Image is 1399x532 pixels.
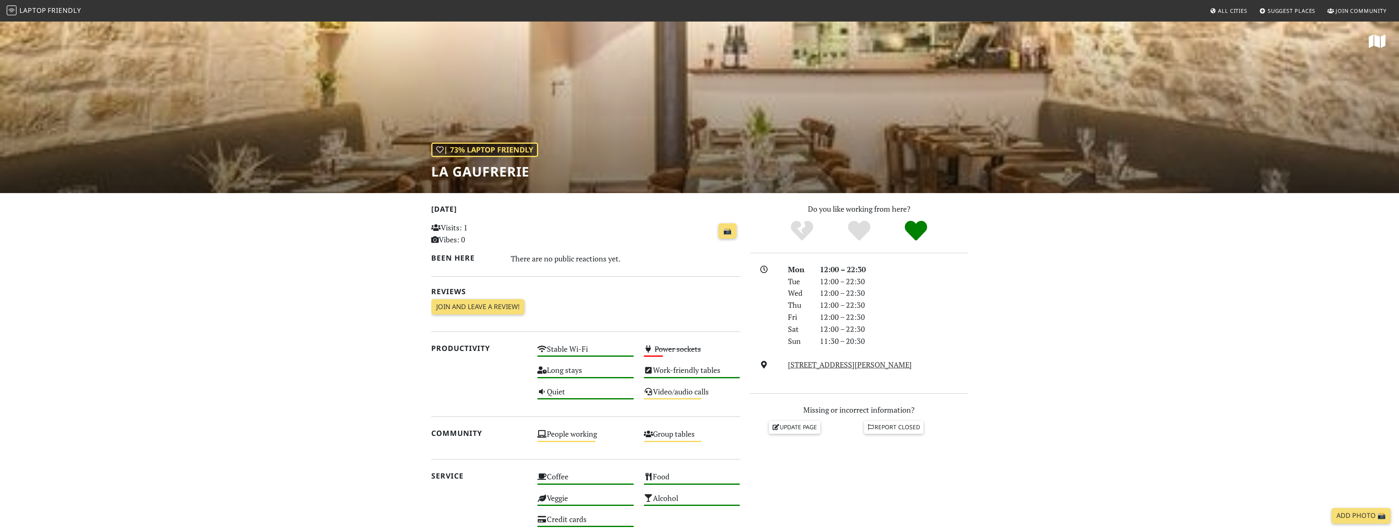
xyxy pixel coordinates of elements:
[815,299,973,311] div: 12:00 – 22:30
[1206,3,1251,18] a: All Cities
[1336,7,1387,15] span: Join Community
[718,223,737,239] a: 📸
[1218,7,1247,15] span: All Cities
[639,470,745,491] div: Food
[783,264,814,276] div: Mon
[788,360,912,370] a: [STREET_ADDRESS][PERSON_NAME]
[1324,3,1390,18] a: Join Community
[431,164,538,179] h1: La Gaufrerie
[639,427,745,448] div: Group tables
[7,5,17,15] img: LaptopFriendly
[431,429,528,438] h2: Community
[639,491,745,513] div: Alcohol
[783,311,814,323] div: Fri
[639,363,745,384] div: Work-friendly tables
[511,252,740,265] div: There are no public reactions yet.
[750,404,968,416] p: Missing or incorrect information?
[783,287,814,299] div: Wed
[815,311,973,323] div: 12:00 – 22:30
[532,342,639,363] div: Stable Wi-Fi
[532,427,639,448] div: People working
[783,276,814,288] div: Tue
[655,344,701,354] s: Power sockets
[1256,3,1319,18] a: Suggest Places
[639,385,745,406] div: Video/audio calls
[532,385,639,406] div: Quiet
[431,344,528,353] h2: Productivity
[783,323,814,335] div: Sat
[532,491,639,513] div: Veggie
[815,287,973,299] div: 12:00 – 22:30
[431,254,501,262] h2: Been here
[1331,508,1391,524] a: Add Photo 📸
[887,220,945,242] div: Definitely!
[431,299,524,315] a: Join and leave a review!
[431,287,740,296] h2: Reviews
[769,421,820,433] a: Update page
[783,335,814,347] div: Sun
[532,363,639,384] div: Long stays
[431,143,538,157] div: | 73% Laptop Friendly
[431,222,528,246] p: Visits: 1 Vibes: 0
[831,220,888,242] div: Yes
[19,6,46,15] span: Laptop
[815,276,973,288] div: 12:00 – 22:30
[783,299,814,311] div: Thu
[48,6,81,15] span: Friendly
[815,264,973,276] div: 12:00 – 22:30
[431,472,528,480] h2: Service
[431,205,740,217] h2: [DATE]
[864,421,924,433] a: Report closed
[532,470,639,491] div: Coffee
[750,203,968,215] p: Do you like working from here?
[7,4,81,18] a: LaptopFriendly LaptopFriendly
[815,323,973,335] div: 12:00 – 22:30
[773,220,831,242] div: No
[1268,7,1316,15] span: Suggest Places
[815,335,973,347] div: 11:30 – 20:30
